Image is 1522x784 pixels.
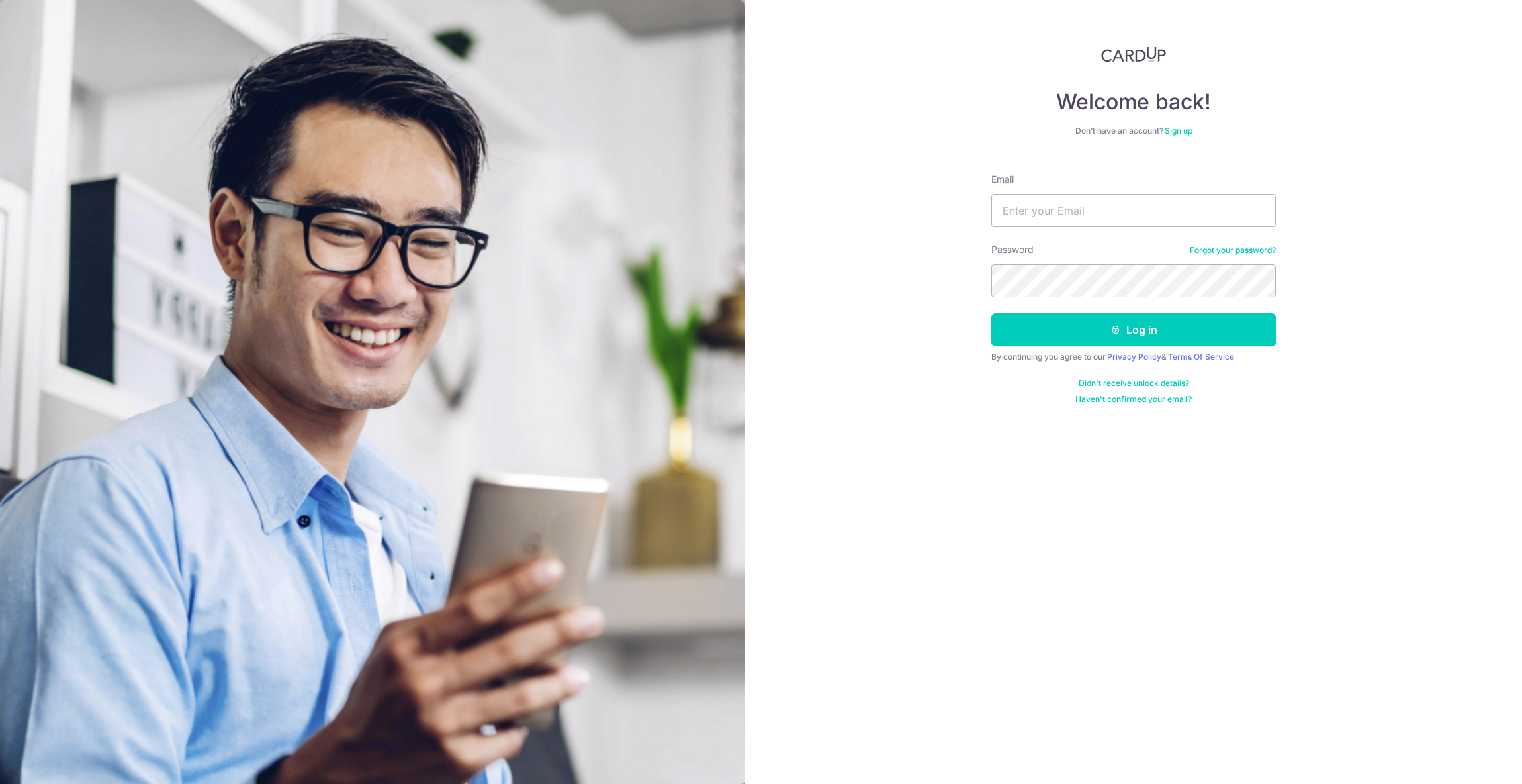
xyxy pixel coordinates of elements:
[991,194,1276,227] input: Enter your Email
[1107,352,1161,362] a: Privacy Policy
[991,243,1034,256] label: Password
[1165,126,1192,136] a: Sign up
[1168,352,1234,362] a: Terms Of Service
[991,89,1276,115] h4: Welcome back!
[991,126,1276,136] div: Don’t have an account?
[1101,46,1166,62] img: CardUp Logo
[991,173,1014,186] label: Email
[991,352,1276,362] div: By continuing you agree to our &
[1075,394,1192,405] a: Haven't confirmed your email?
[1190,245,1276,256] a: Forgot your password?
[1079,378,1189,389] a: Didn't receive unlock details?
[991,313,1276,346] button: Log in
